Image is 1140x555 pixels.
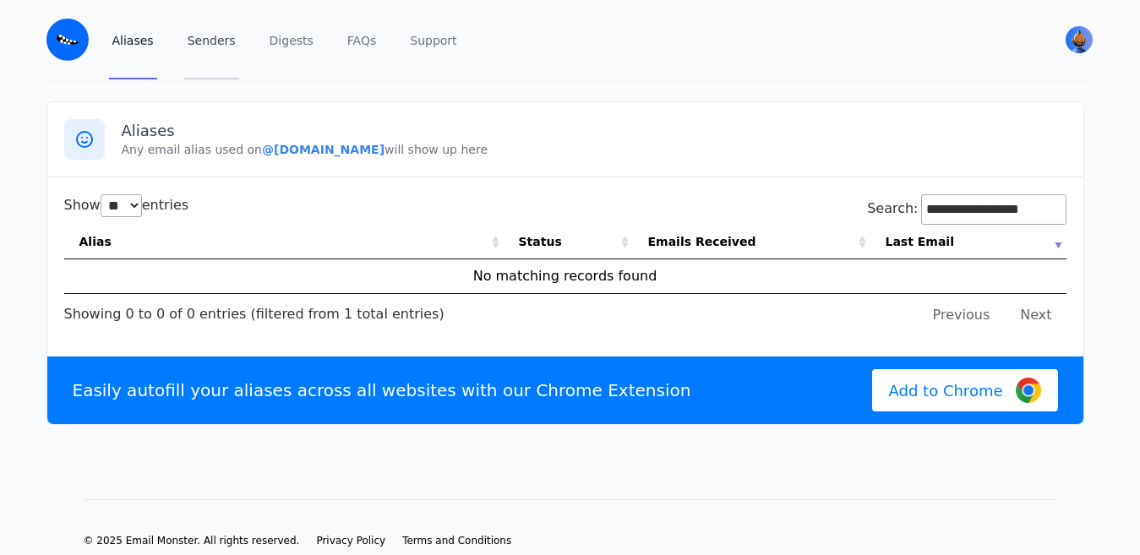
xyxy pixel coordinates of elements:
td: No matching records found [64,259,1066,293]
input: Search: [921,194,1066,225]
img: DANN's Avatar [1066,26,1093,53]
span: Terms and Conditions [402,535,511,547]
th: Status: activate to sort column ascending [504,225,633,259]
img: Email Monster [46,19,89,61]
a: Next [1006,297,1066,333]
a: Terms and Conditions [402,534,511,547]
a: Add to Chrome [872,369,1058,411]
h3: Aliases [122,121,1066,141]
li: © 2025 Email Monster. All rights reserved. [84,534,300,547]
th: Last Email: activate to sort column ascending [870,225,1066,259]
th: Emails Received: activate to sort column ascending [633,225,870,259]
b: @[DOMAIN_NAME] [262,143,385,156]
img: Google Chrome Logo [1016,378,1041,403]
label: Search: [867,200,1066,216]
th: Alias: activate to sort column ascending [64,225,504,259]
button: User menu [1064,24,1094,55]
div: Showing 0 to 0 of 0 entries (filtered from 1 total entries) [64,294,445,324]
p: Easily autofill your aliases across all websites with our Chrome Extension [73,378,691,402]
span: Privacy Policy [316,535,385,547]
select: Showentries [101,194,142,217]
p: Any email alias used on will show up here [122,141,1066,158]
span: Add to Chrome [889,379,1003,402]
label: Show entries [64,197,189,213]
a: Privacy Policy [316,534,385,547]
a: Previous [919,297,1005,333]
